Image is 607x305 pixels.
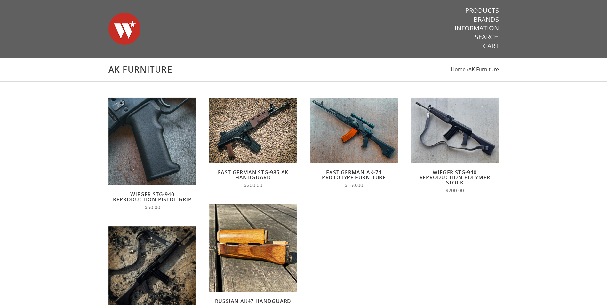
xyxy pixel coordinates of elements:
[108,64,499,75] h1: AK Furniture
[475,33,499,41] a: Search
[451,66,466,73] a: Home
[215,298,292,305] a: Russian AK47 Handguard
[445,187,464,194] span: $200.00
[145,204,160,211] span: $50.00
[113,191,191,203] a: Wieger STG-940 Reproduction Pistol Grip
[209,98,297,163] img: East German STG-985 AK Handguard
[108,6,140,51] img: Warsaw Wood Co.
[483,42,499,50] a: Cart
[467,65,499,74] li: ›
[322,169,386,181] a: East German AK-74 Prototype Furniture
[218,169,289,181] a: East German STG-985 AK Handguard
[474,15,499,24] a: Brands
[411,98,499,163] img: Wieger STG-940 Reproduction Polymer Stock
[419,169,490,186] a: Wieger STG-940 Reproduction Polymer Stock
[345,182,363,189] span: $150.00
[465,6,499,15] a: Products
[310,98,398,163] img: East German AK-74 Prototype Furniture
[244,182,262,189] span: $200.00
[209,204,297,292] img: Russian AK47 Handguard
[108,98,196,185] img: Wieger STG-940 Reproduction Pistol Grip
[455,24,499,32] a: Information
[468,66,499,73] a: AK Furniture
